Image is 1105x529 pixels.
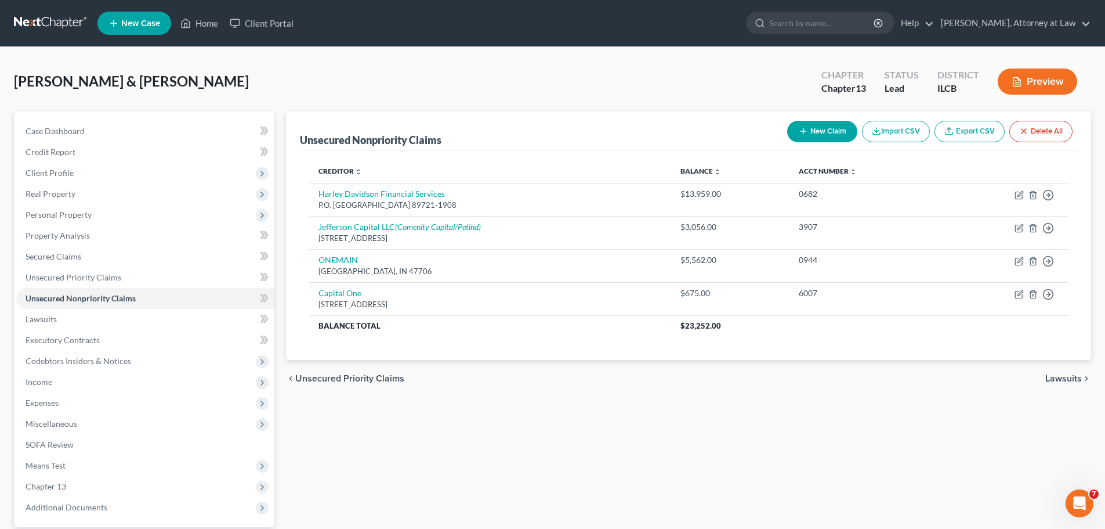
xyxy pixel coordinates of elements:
span: Income [26,377,52,387]
a: SOFA Review [16,434,274,455]
div: P.O. [GEOGRAPHIC_DATA] 89721-1908 [318,200,662,211]
a: Lawsuits [16,309,274,330]
div: 6007 [799,287,933,299]
a: Executory Contracts [16,330,274,351]
button: chevron_left Unsecured Priority Claims [286,374,404,383]
span: [PERSON_NAME] & [PERSON_NAME] [14,73,249,89]
i: chevron_right [1082,374,1091,383]
a: Harley Davidson Financial Services [318,189,445,199]
a: Balance unfold_more [680,167,721,175]
span: 7 [1089,490,1099,499]
a: Unsecured Priority Claims [16,267,274,288]
span: Credit Report [26,147,75,157]
a: Secured Claims [16,246,274,267]
span: Secured Claims [26,251,81,261]
a: Credit Report [16,142,274,163]
span: Means Test [26,460,66,470]
span: Unsecured Priority Claims [26,272,121,282]
div: [STREET_ADDRESS] [318,299,662,310]
span: Real Property [26,189,75,199]
div: Lead [885,82,919,95]
a: Unsecured Nonpriority Claims [16,288,274,309]
button: Lawsuits chevron_right [1045,374,1091,383]
div: Status [885,69,919,82]
th: Balance Total [309,315,671,336]
span: Miscellaneous [26,419,77,429]
span: Expenses [26,398,59,408]
button: New Claim [787,121,857,142]
span: Personal Property [26,210,92,219]
span: Case Dashboard [26,126,85,136]
i: unfold_more [714,168,721,175]
i: chevron_left [286,374,295,383]
span: Client Profile [26,168,74,178]
button: Import CSV [862,121,930,142]
a: Creditor unfold_more [318,167,362,175]
div: 0944 [799,254,933,266]
div: ILCB [937,82,979,95]
iframe: Intercom live chat [1066,490,1093,517]
span: SOFA Review [26,440,74,449]
span: Unsecured Priority Claims [295,374,404,383]
div: Chapter [821,82,866,95]
div: [STREET_ADDRESS] [318,233,662,244]
a: ONEMAIN [318,255,358,265]
a: Capital One [318,288,361,298]
a: Help [895,13,934,34]
div: 3907 [799,221,933,233]
div: District [937,69,979,82]
div: 0682 [799,188,933,200]
span: Codebtors Insiders & Notices [26,356,131,366]
span: New Case [121,19,160,28]
i: unfold_more [355,168,362,175]
input: Search by name... [769,12,875,34]
button: Delete All [1009,121,1073,142]
span: Lawsuits [1045,374,1082,383]
div: $13,959.00 [680,188,780,200]
button: Preview [998,69,1077,95]
div: Unsecured Nonpriority Claims [300,133,441,147]
a: Export CSV [934,121,1005,142]
i: unfold_more [850,168,857,175]
i: (Comenity Capital/Petlnd) [395,222,481,232]
span: Unsecured Nonpriority Claims [26,293,136,303]
span: Property Analysis [26,231,90,240]
span: $23,252.00 [680,321,721,330]
a: Client Portal [224,13,299,34]
a: Home [175,13,224,34]
div: $3,056.00 [680,221,780,233]
span: Additional Documents [26,502,107,512]
span: 13 [856,82,866,93]
span: Executory Contracts [26,335,100,345]
span: Chapter 13 [26,481,66,491]
a: [PERSON_NAME], Attorney at Law [935,13,1090,34]
div: $5,562.00 [680,254,780,266]
a: Acct Number unfold_more [799,167,857,175]
a: Property Analysis [16,225,274,246]
div: Chapter [821,69,866,82]
div: $675.00 [680,287,780,299]
div: [GEOGRAPHIC_DATA], IN 47706 [318,266,662,277]
a: Case Dashboard [16,121,274,142]
span: Lawsuits [26,314,57,324]
a: Jefferson Capital LLC(Comenity Capital/Petlnd) [318,222,481,232]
